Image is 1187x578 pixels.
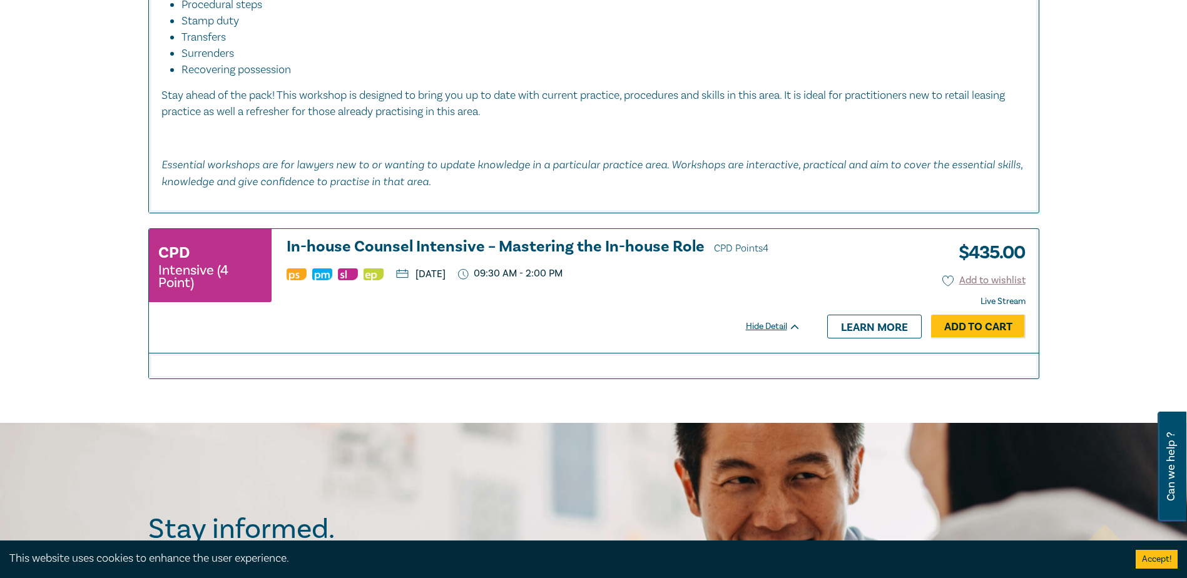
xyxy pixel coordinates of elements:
[181,46,1014,62] li: Surrenders
[396,269,446,279] p: [DATE]
[148,513,444,545] h2: Stay informed.
[931,315,1026,338] a: Add to Cart
[287,238,801,257] a: In-house Counsel Intensive – Mastering the In-house Role CPD Points4
[158,264,262,289] small: Intensive (4 Point)
[1165,419,1177,514] span: Can we help ?
[181,29,1014,46] li: Transfers
[338,268,358,280] img: Substantive Law
[364,268,384,280] img: Ethics & Professional Responsibility
[287,238,801,257] h3: In-house Counsel Intensive – Mastering the In-house Role
[949,238,1026,267] h3: $ 435.00
[158,241,190,264] h3: CPD
[161,158,1022,188] em: Essential workshops are for lawyers new to or wanting to update knowledge in a particular practic...
[942,273,1026,288] button: Add to wishlist
[312,268,332,280] img: Practice Management & Business Skills
[287,268,307,280] img: Professional Skills
[746,320,815,333] div: Hide Detail
[981,296,1026,307] strong: Live Stream
[181,62,1026,78] li: Recovering possession
[458,268,563,280] p: 09:30 AM - 2:00 PM
[714,242,768,255] span: CPD Points 4
[9,550,1117,567] div: This website uses cookies to enhance the user experience.
[827,315,922,338] a: Learn more
[1136,550,1178,569] button: Accept cookies
[161,88,1026,120] p: Stay ahead of the pack! This workshop is designed to bring you up to date with current practice, ...
[181,13,1014,29] li: Stamp duty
